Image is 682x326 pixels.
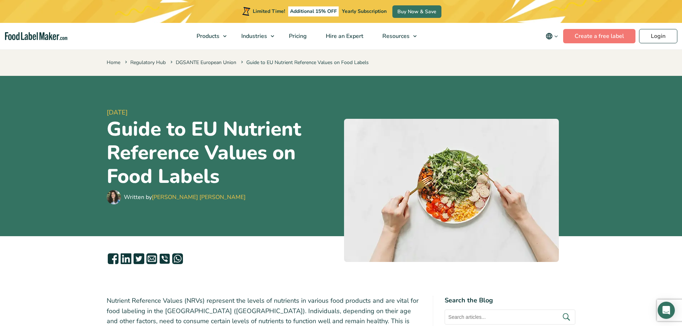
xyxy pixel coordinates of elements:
a: Login [639,29,677,43]
img: Maria Abi Hanna - Food Label Maker [107,190,121,204]
a: Create a free label [563,29,635,43]
div: Written by [124,193,246,201]
a: Pricing [280,23,315,49]
a: Regulatory Hub [130,59,166,66]
h1: Guide to EU Nutrient Reference Values on Food Labels [107,117,338,188]
a: Home [107,59,120,66]
span: Hire an Expert [324,32,364,40]
span: Limited Time! [253,8,285,15]
div: Open Intercom Messenger [658,302,675,319]
a: Buy Now & Save [392,5,441,18]
span: Pricing [287,32,308,40]
a: Industries [232,23,278,49]
a: Hire an Expert [316,23,371,49]
span: Resources [380,32,410,40]
h4: Search the Blog [445,296,575,305]
span: Industries [239,32,268,40]
a: DGSANTE European Union [176,59,236,66]
span: Products [194,32,220,40]
input: Search articles... [445,310,575,325]
a: Products [187,23,230,49]
a: [PERSON_NAME] [PERSON_NAME] [152,193,246,201]
a: Resources [373,23,420,49]
span: Yearly Subscription [342,8,387,15]
span: [DATE] [107,108,338,117]
span: Guide to EU Nutrient Reference Values on Food Labels [240,59,369,66]
span: Additional 15% OFF [288,6,339,16]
